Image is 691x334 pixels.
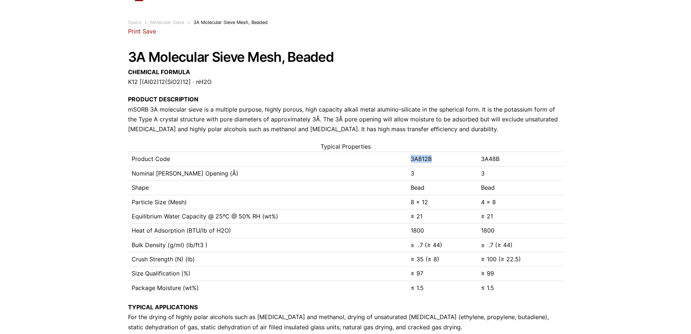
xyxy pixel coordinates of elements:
td: 1800 [477,224,563,238]
td: Size Qualification (%) [128,266,407,281]
span: 3A Molecular Sieve Mesh, Beaded [193,20,268,25]
td: 1800 [407,224,477,238]
td: 3 [477,166,563,180]
td: ≥ .7 (≥ 44) [477,238,563,252]
td: ≥ .7 (≥ 44) [407,238,477,252]
td: Crush Strength (N) (lb) [128,252,407,266]
td: Shape [128,181,407,195]
td: ≥ 99 [477,266,563,281]
td: 3 [407,166,477,180]
td: Particle Size (Mesh) [128,195,407,209]
td: Heat of Adsorption (BTU/lb of H2O) [128,224,407,238]
td: Bead [407,181,477,195]
td: Bulk Density (g/ml) (lb/ft3 ) [128,238,407,252]
h1: 3A Molecular Sieve Mesh, Beaded [128,50,563,65]
td: ≤ 1.5 [477,281,563,295]
strong: TYPICAL APPLICATIONS [128,303,198,311]
caption: Typical Properties [128,142,563,152]
td: ≥ 35 (≥ 8) [407,252,477,266]
td: ≤ 1.5 [407,281,477,295]
span: : [188,20,190,25]
td: 3A812B [407,152,477,166]
td: 8 x 12 [407,195,477,209]
td: 3A48B [477,152,563,166]
a: Specs [128,20,141,25]
strong: PRODUCT DESCRIPTION [128,96,198,103]
td: 4 x 8 [477,195,563,209]
td: Nominal [PERSON_NAME] Opening (Å) [128,166,407,180]
td: ≥ 97 [407,266,477,281]
p: K12 [(Al02)12(SiO2)12] · nH2O [128,67,563,87]
td: ≥ 100 (≥ 22.5) [477,252,563,266]
a: Save [143,28,156,35]
td: Bead [477,181,563,195]
td: ≥ 21 [407,209,477,223]
p: For the drying of highly polar alcohols such as [MEDICAL_DATA] and methanol, drying of unsaturate... [128,302,563,332]
td: Package Moisture (wt%) [128,281,407,295]
strong: CHEMICAL FORMULA [128,68,190,76]
span: : [145,20,147,25]
td: ≥ 21 [477,209,563,223]
a: Print [128,28,141,35]
td: Equilibrium Water Capacity @ 25ºC @ 50% RH (wt%) [128,209,407,223]
td: Product Code [128,152,407,166]
a: Molecular Sieve [150,20,184,25]
p: mSORB 3A molecular sieve is a multiple purpose, highly porous, high capacity alkali metal alumino... [128,94,563,134]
